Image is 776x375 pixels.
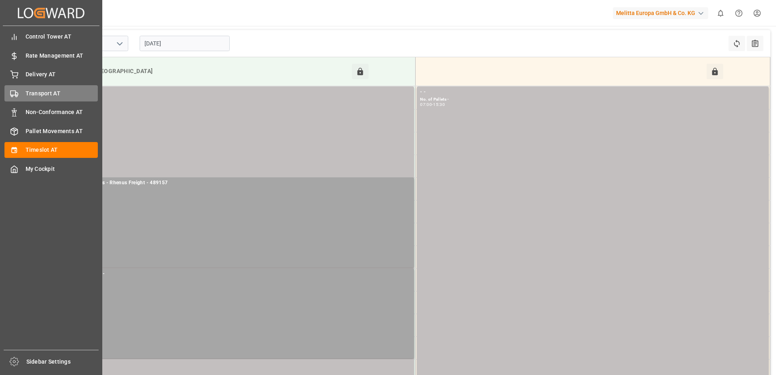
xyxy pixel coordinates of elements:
[65,270,411,278] div: Other - Others - -
[26,165,98,173] span: My Cockpit
[67,64,352,79] div: Inbound [GEOGRAPHIC_DATA]
[26,32,98,41] span: Control Tower AT
[613,7,708,19] div: Melitta Europa GmbH & Co. KG
[4,85,98,101] a: Transport AT
[420,88,765,96] div: - -
[65,179,411,187] div: Cofresco Rhenus - Rhenus Freight - 489157
[4,161,98,177] a: My Cockpit
[140,36,230,51] input: DD.MM.YYYY
[26,358,99,366] span: Sidebar Settings
[730,4,748,22] button: Help Center
[65,278,411,285] div: No. of Pallets -
[65,96,411,103] div: No. of Pallets -
[420,96,765,103] div: No. of Pallets -
[711,4,730,22] button: show 0 new notifications
[26,127,98,136] span: Pallet Movements AT
[4,47,98,63] a: Rate Management AT
[613,5,711,21] button: Melitta Europa GmbH & Co. KG
[4,142,98,158] a: Timeslot AT
[26,108,98,116] span: Non-Conformance AT
[432,103,433,106] div: -
[4,104,98,120] a: Non-Conformance AT
[4,67,98,82] a: Delivery AT
[113,37,125,50] button: open menu
[420,103,432,106] div: 07:00
[65,88,411,96] div: - -
[26,146,98,154] span: Timeslot AT
[26,89,98,98] span: Transport AT
[433,103,445,106] div: 15:30
[4,123,98,139] a: Pallet Movements AT
[26,52,98,60] span: Rate Management AT
[65,187,411,194] div: No. of Pallets -
[4,29,98,45] a: Control Tower AT
[26,70,98,79] span: Delivery AT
